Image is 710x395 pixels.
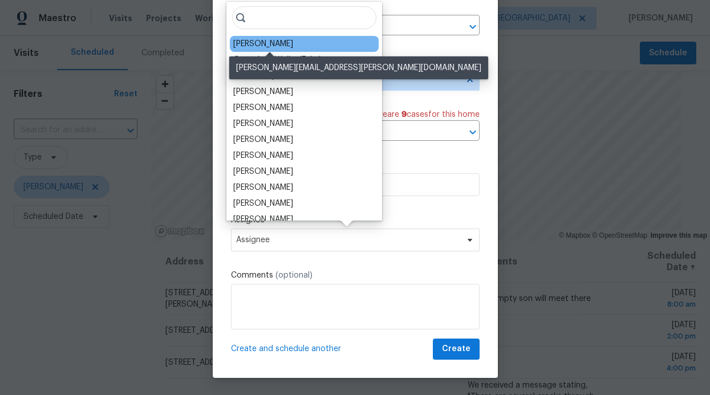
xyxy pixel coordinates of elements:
[465,124,481,140] button: Open
[433,339,480,360] button: Create
[231,343,341,355] span: Create and schedule another
[465,19,481,35] button: Open
[233,86,293,97] div: [PERSON_NAME]
[233,102,293,113] div: [PERSON_NAME]
[366,109,480,120] span: There are case s for this home
[236,235,460,245] span: Assignee
[233,118,293,129] div: [PERSON_NAME]
[233,182,293,193] div: [PERSON_NAME]
[275,271,313,279] span: (optional)
[229,56,488,79] div: [PERSON_NAME][EMAIL_ADDRESS][PERSON_NAME][DOMAIN_NAME]
[442,342,470,356] span: Create
[233,198,293,209] div: [PERSON_NAME]
[233,54,322,66] div: Opendoor Walks (Fake)
[233,214,293,225] div: [PERSON_NAME]
[233,150,293,161] div: [PERSON_NAME]
[233,166,293,177] div: [PERSON_NAME]
[401,111,407,119] span: 9
[233,38,293,50] div: [PERSON_NAME]
[233,134,293,145] div: [PERSON_NAME]
[231,270,480,281] label: Comments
